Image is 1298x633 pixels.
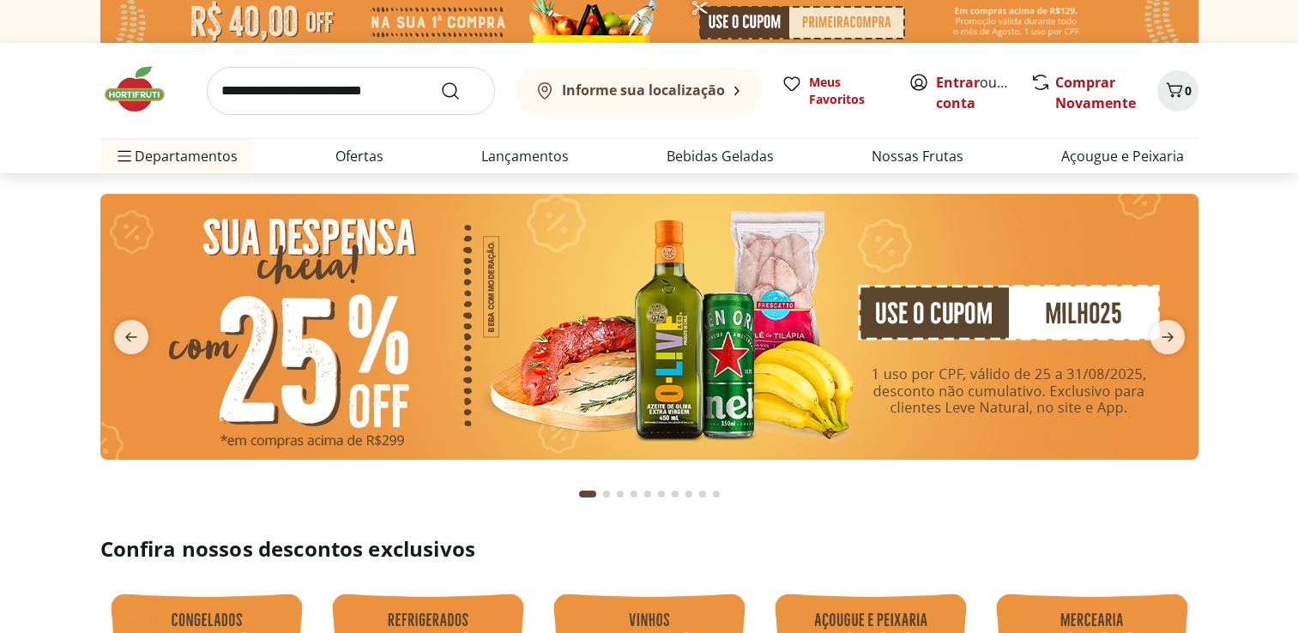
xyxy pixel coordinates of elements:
[440,81,481,101] button: Submit Search
[1137,320,1198,354] button: next
[1185,82,1192,99] span: 0
[600,473,613,515] button: Go to page 2 from fs-carousel
[809,74,888,108] span: Meus Favoritos
[1157,70,1198,112] button: Carrinho
[100,194,1198,460] img: cupom
[696,473,709,515] button: Go to page 9 from fs-carousel
[667,146,774,166] a: Bebidas Geladas
[709,473,723,515] button: Go to page 10 from fs-carousel
[655,473,668,515] button: Go to page 6 from fs-carousel
[668,473,682,515] button: Go to page 7 from fs-carousel
[936,73,980,92] a: Entrar
[1055,73,1136,112] a: Comprar Novamente
[782,74,888,108] a: Meus Favoritos
[114,136,238,177] span: Departamentos
[576,473,600,515] button: Current page from fs-carousel
[335,146,383,166] a: Ofertas
[613,473,627,515] button: Go to page 3 from fs-carousel
[100,63,186,115] img: Hortifruti
[641,473,655,515] button: Go to page 5 from fs-carousel
[100,320,162,354] button: previous
[627,473,641,515] button: Go to page 4 from fs-carousel
[114,136,135,177] button: Menu
[516,67,761,115] button: Informe sua localização
[936,73,1030,112] a: Criar conta
[936,72,1012,113] span: ou
[100,535,1198,563] h2: Confira nossos descontos exclusivos
[207,67,495,115] input: search
[1061,146,1184,166] a: Açougue e Peixaria
[682,473,696,515] button: Go to page 8 from fs-carousel
[481,146,569,166] a: Lançamentos
[872,146,963,166] a: Nossas Frutas
[562,81,725,99] b: Informe sua localização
